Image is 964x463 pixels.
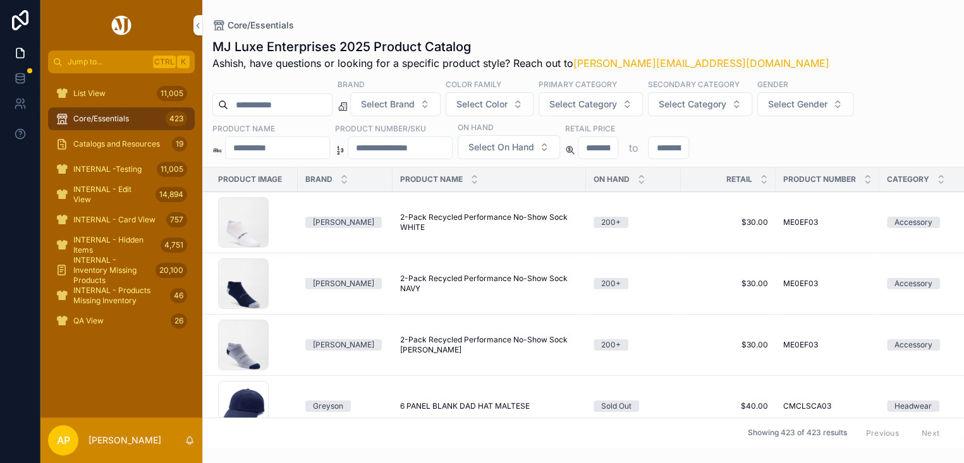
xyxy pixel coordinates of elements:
div: 11,005 [157,162,187,177]
a: CMCLSCA03 [783,401,872,411]
div: 46 [170,288,187,303]
span: INTERNAL - Card View [73,215,156,225]
a: $30.00 [688,217,768,227]
label: On Hand [458,121,494,133]
a: 2-Pack Recycled Performance No-Show Sock WHITE [400,212,578,232]
a: 2-Pack Recycled Performance No-Show Sock [PERSON_NAME] [400,335,578,355]
button: Select Button [757,92,853,116]
div: Accessory [894,339,932,351]
span: Product Image [218,174,282,184]
label: Color Family [446,78,501,90]
a: [PERSON_NAME][EMAIL_ADDRESS][DOMAIN_NAME] [573,57,829,69]
h1: MJ Luxe Enterprises 2025 Product Catalog [212,38,829,56]
span: Select Gender [768,98,827,111]
a: ME0EF03 [783,217,872,227]
a: ME0EF03 [783,279,872,289]
a: Core/Essentials [212,19,294,32]
button: Select Button [539,92,643,116]
label: Primary Category [539,78,617,90]
div: [PERSON_NAME] [313,339,374,351]
span: ME0EF03 [783,217,818,227]
div: Accessory [894,217,932,228]
button: Select Button [350,92,441,116]
span: INTERNAL - Products Missing Inventory [73,286,165,306]
span: List View [73,88,106,99]
span: INTERNAL -Testing [73,164,142,174]
label: Gender [757,78,788,90]
span: $40.00 [688,401,768,411]
span: K [178,57,188,67]
a: INTERNAL - Edit View14,894 [48,183,195,206]
div: 14,894 [156,187,187,202]
p: [PERSON_NAME] [88,434,161,447]
span: Core/Essentials [228,19,294,32]
button: Select Button [446,92,534,116]
div: 26 [171,313,187,328]
a: 200+ [594,278,673,289]
div: 20,100 [156,263,187,278]
a: $30.00 [688,340,768,350]
a: Greyson [305,400,385,412]
a: QA View26 [48,310,195,332]
button: Select Button [458,135,560,159]
a: Catalogs and Resources19 [48,133,195,155]
a: INTERNAL - Inventory Missing Products20,100 [48,259,195,282]
span: Brand [305,174,333,184]
span: Ashish, have questions or looking for a specific product style? Reach out to [212,56,829,71]
div: 200+ [601,339,621,351]
span: On Hand [594,174,630,184]
a: Core/Essentials423 [48,107,195,130]
a: ME0EF03 [783,340,872,350]
span: CMCLSCA03 [783,401,831,411]
span: Select On Hand [468,141,534,153]
a: Sold Out [594,400,673,412]
span: Category [887,174,929,184]
span: Retail [726,174,752,184]
div: 11,005 [157,86,187,101]
button: Select Button [648,92,752,116]
span: INTERNAL - Hidden Items [73,235,156,255]
span: Select Category [659,98,726,111]
span: Product Number [783,174,856,184]
span: Catalogs and Resources [73,139,160,149]
a: [PERSON_NAME] [305,339,385,351]
span: Product Name [400,174,463,184]
span: ME0EF03 [783,340,818,350]
div: [PERSON_NAME] [313,217,374,228]
div: Greyson [313,400,343,412]
a: [PERSON_NAME] [305,217,385,228]
label: Brand [338,78,365,90]
a: 200+ [594,217,673,228]
button: Jump to...CtrlK [48,51,195,73]
div: Headwear [894,400,932,412]
span: AP [57,433,70,448]
a: INTERNAL - Products Missing Inventory46 [48,284,195,307]
div: Accessory [894,278,932,289]
span: 6 PANEL BLANK DAD HAT MALTESE [400,401,530,411]
span: QA View [73,316,104,326]
span: Showing 423 of 423 results [747,428,846,438]
span: Core/Essentials [73,114,129,124]
label: Retail Price [565,123,615,134]
a: 6 PANEL BLANK DAD HAT MALTESE [400,401,578,411]
label: Product Number/SKU [335,123,426,134]
a: $30.00 [688,279,768,289]
span: INTERNAL - Edit View [73,184,150,205]
span: INTERNAL - Inventory Missing Products [73,255,150,286]
div: 19 [172,136,187,152]
div: 423 [166,111,187,126]
a: INTERNAL - Hidden Items4,751 [48,234,195,256]
span: Select Category [549,98,617,111]
label: Product Name [212,123,275,134]
span: Select Color [456,98,508,111]
div: 4,751 [161,238,187,253]
a: [PERSON_NAME] [305,278,385,289]
img: App logo [109,15,133,35]
a: 200+ [594,339,673,351]
div: [PERSON_NAME] [313,278,374,289]
div: scrollable content [40,73,202,349]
